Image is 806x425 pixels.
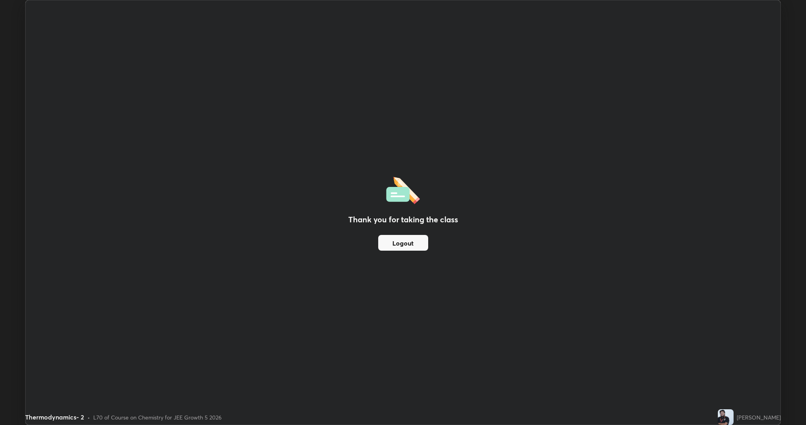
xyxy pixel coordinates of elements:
[87,413,90,421] div: •
[737,413,781,421] div: [PERSON_NAME]
[25,412,84,422] div: Thermodynamics- 2
[93,413,222,421] div: L70 of Course on Chemistry for JEE Growth 5 2026
[386,174,420,204] img: offlineFeedback.1438e8b3.svg
[348,214,458,225] h2: Thank you for taking the class
[378,235,428,251] button: Logout
[718,409,734,425] img: f52693902ea24fad8798545285471255.jpg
